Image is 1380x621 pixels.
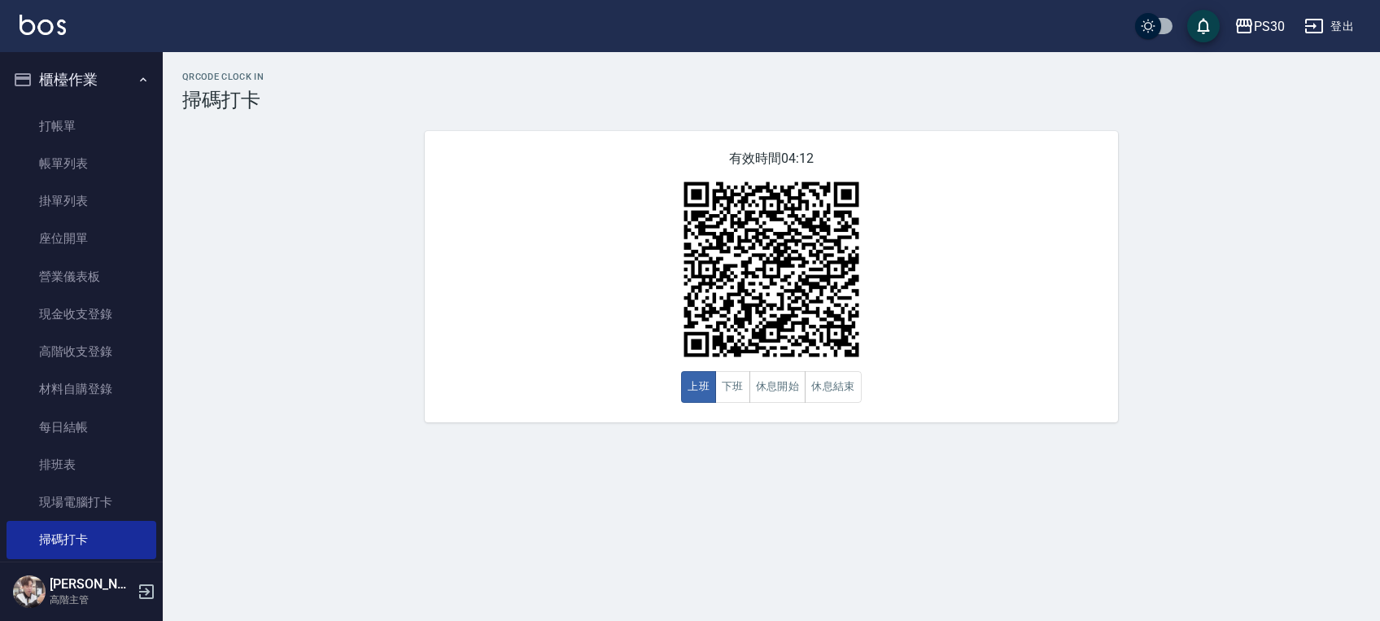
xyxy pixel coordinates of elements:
[50,576,133,593] h5: [PERSON_NAME]
[715,371,750,403] button: 下班
[182,89,1360,112] h3: 掃碼打卡
[13,575,46,608] img: Person
[7,220,156,257] a: 座位開單
[7,107,156,145] a: 打帳單
[7,182,156,220] a: 掛單列表
[7,258,156,295] a: 營業儀表板
[749,371,806,403] button: 休息開始
[20,15,66,35] img: Logo
[1187,10,1220,42] button: save
[7,59,156,101] button: 櫃檯作業
[50,593,133,607] p: 高階主管
[7,333,156,370] a: 高階收支登錄
[7,409,156,446] a: 每日結帳
[1254,16,1285,37] div: PS30
[681,371,716,403] button: 上班
[7,446,156,483] a: 排班表
[7,483,156,521] a: 現場電腦打卡
[425,131,1118,422] div: 有效時間 04:12
[1228,10,1291,43] button: PS30
[7,521,156,558] a: 掃碼打卡
[182,72,1360,82] h2: QRcode Clock In
[7,145,156,182] a: 帳單列表
[1298,11,1360,42] button: 登出
[7,295,156,333] a: 現金收支登錄
[7,370,156,408] a: 材料自購登錄
[805,371,862,403] button: 休息結束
